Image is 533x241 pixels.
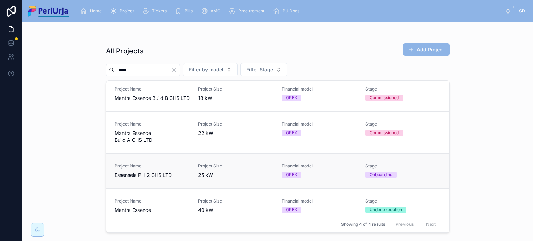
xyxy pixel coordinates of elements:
[198,207,273,214] span: 40 kW
[198,163,273,169] span: Project Size
[365,86,441,92] span: Stage
[365,198,441,204] span: Stage
[282,8,299,14] span: PU Docs
[198,95,273,102] span: 18 kW
[198,172,273,179] span: 25 kW
[286,95,297,101] div: OPEX
[365,121,441,127] span: Stage
[185,8,193,14] span: Bills
[198,198,273,204] span: Project Size
[370,207,402,213] div: Under execution
[115,207,190,214] span: Mantra Essence
[106,153,449,188] a: Project NameEssenseia PH-2 CHS LTDProject Size25 kWFinancial modelOPEXStageOnboarding
[106,77,449,111] a: Project NameMantra Essence Build B CHS LTDProject Size18 kWFinancial modelOPEXStageCommissioned
[198,86,273,92] span: Project Size
[198,121,273,127] span: Project Size
[28,6,69,17] img: App logo
[240,63,287,76] button: Select Button
[271,5,304,17] a: PU Docs
[370,172,392,178] div: Onboarding
[106,111,449,153] a: Project NameMantra Essence Build A CHS LTDProject Size22 kWFinancial modelOPEXStageCommissioned
[246,66,273,73] span: Filter Stage
[199,5,225,17] a: AMG
[171,67,180,73] button: Clear
[120,8,134,14] span: Project
[183,63,238,76] button: Select Button
[282,121,357,127] span: Financial model
[90,8,102,14] span: Home
[152,8,167,14] span: Tickets
[115,86,190,92] span: Project Name
[189,66,223,73] span: Filter by model
[211,8,220,14] span: AMG
[286,130,297,136] div: OPEX
[140,5,171,17] a: Tickets
[403,43,450,56] button: Add Project
[370,130,399,136] div: Commissioned
[115,172,190,179] span: Essenseia PH-2 CHS LTD
[115,198,190,204] span: Project Name
[282,163,357,169] span: Financial model
[227,5,269,17] a: Procurement
[365,163,441,169] span: Stage
[286,172,297,178] div: OPEX
[282,198,357,204] span: Financial model
[238,8,264,14] span: Procurement
[282,86,357,92] span: Financial model
[78,5,107,17] a: Home
[115,95,190,102] span: Mantra Essence Build B CHS LTD
[286,207,297,213] div: OPEX
[115,121,190,127] span: Project Name
[519,8,525,14] span: SD
[173,5,197,17] a: Bills
[75,3,505,19] div: scrollable content
[106,46,144,56] h1: All Projects
[198,130,273,137] span: 22 kW
[106,188,449,223] a: Project NameMantra EssenceProject Size40 kWFinancial modelOPEXStageUnder execution
[341,222,385,227] span: Showing 4 of 4 results
[115,130,190,144] span: Mantra Essence Build A CHS LTD
[115,163,190,169] span: Project Name
[370,95,399,101] div: Commissioned
[108,5,139,17] a: Project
